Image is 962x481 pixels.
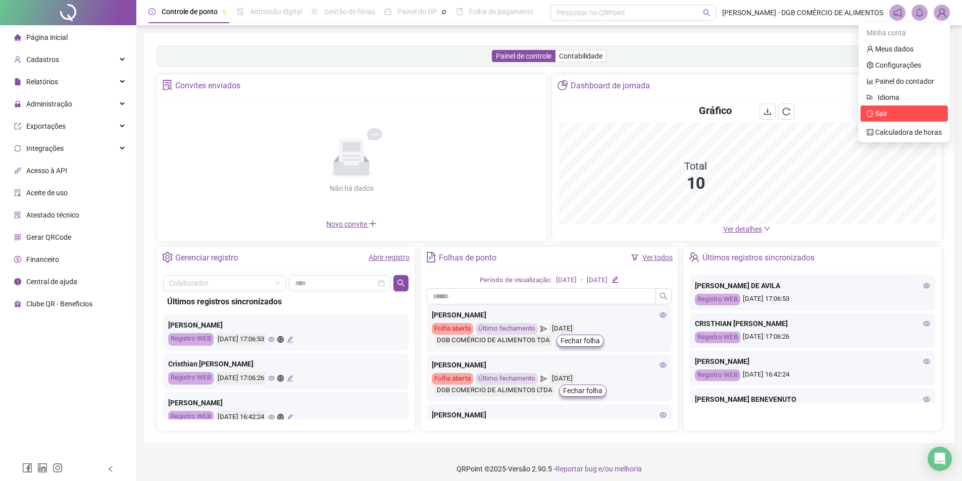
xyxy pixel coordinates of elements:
span: Painel do DP [397,8,437,16]
div: Folha aberta [432,373,473,385]
span: sun [311,8,318,15]
span: Administração [26,100,72,108]
div: DGB COMERCIO DE ALIMENTOS LTDA [434,385,555,396]
span: Reportar bug e/ou melhoria [555,465,642,473]
span: Relatórios [26,78,58,86]
div: Registro WEB [695,369,740,381]
span: Cadastros [26,56,59,64]
span: Ver detalhes [723,225,762,233]
span: Página inicial [26,33,68,41]
span: search [397,279,405,287]
span: solution [14,211,21,219]
span: send [540,323,547,335]
span: download [764,108,772,116]
button: Fechar folha [559,385,606,397]
h4: Gráfico [699,103,732,118]
div: [DATE] 17:06:26 [695,332,930,343]
div: [DATE] [549,323,575,335]
div: [DATE] [549,373,575,385]
span: facebook [22,463,32,473]
a: bar-chart Painel do contador [867,77,934,85]
span: Acesso à API [26,167,67,175]
div: Não há dados [305,183,398,194]
span: Clube QR - Beneficios [26,300,92,308]
div: Cristhian [PERSON_NAME] [168,358,403,369]
span: send [540,373,547,385]
div: [PERSON_NAME] [168,319,403,331]
span: eye [660,411,667,418]
div: Últimos registros sincronizados [702,249,815,266]
span: audit [14,189,21,196]
span: plus [369,220,377,228]
span: file-done [237,8,244,15]
span: down [764,225,771,232]
div: Registro WEB [695,332,740,343]
span: dashboard [384,8,391,15]
span: Aceite de uso [26,189,68,197]
div: DGB COMÉRCIO DE ALIMENTOS TDA [434,335,552,346]
div: Folha aberta [432,323,473,335]
span: team [689,252,699,262]
div: Gerenciar registro [175,249,238,266]
div: Registro WEB [168,372,214,385]
div: - [581,275,583,286]
div: [DATE] [587,275,607,286]
div: Folhas de ponto [439,249,496,266]
span: notification [893,8,902,17]
div: [PERSON_NAME] DE AVILA [695,280,930,291]
div: Último fechamento [476,323,538,335]
div: [PERSON_NAME] [695,356,930,367]
span: solution [162,80,173,90]
div: Open Intercom Messenger [928,447,952,471]
span: Admissão digital [250,8,302,16]
span: Central de ajuda [26,278,77,286]
a: user Meus dados [867,45,914,53]
span: Atestado técnico [26,211,79,219]
div: [DATE] 17:06:53 [695,294,930,305]
span: eye [660,311,667,318]
span: lock [14,100,21,108]
span: clock-circle [148,8,156,15]
div: Registro WEB [695,294,740,305]
span: linkedin [37,463,47,473]
span: Fechar folha [561,335,600,346]
span: gift [14,300,21,307]
span: Gerar QRCode [26,233,71,241]
span: global [277,414,284,420]
div: [PERSON_NAME] [432,309,667,320]
span: Novo convite [326,220,377,228]
span: flag [867,92,874,103]
span: pushpin [441,9,447,15]
div: [DATE] 17:06:26 [216,372,266,385]
div: [PERSON_NAME] [432,359,667,370]
div: CRISTHIAN [PERSON_NAME] [695,318,930,329]
span: file-text [426,252,436,262]
span: Folha de pagamento [469,8,534,16]
span: Controle de ponto [162,8,218,16]
span: pushpin [222,9,228,15]
div: Minha conta [860,25,948,41]
img: 63199 [934,5,949,20]
span: export [14,123,21,130]
span: Sair [875,110,887,118]
span: dollar [14,256,21,263]
span: global [277,375,284,382]
div: [DATE] [556,275,577,286]
span: reload [782,108,790,116]
div: [PERSON_NAME] BENEVENUTO [695,394,930,405]
a: Ver detalhes down [723,225,771,233]
span: Integrações [26,144,64,152]
span: [PERSON_NAME] - DGB COMÉRCIO DE ALIMENTOS [722,7,883,18]
a: setting Configurações [867,61,921,69]
span: search [660,292,668,300]
span: eye [923,282,930,289]
div: Registro WEB [168,333,214,346]
div: Dashboard de jornada [571,77,650,94]
span: eye [923,320,930,327]
span: eye [923,358,930,365]
span: home [14,34,21,41]
span: edit [287,375,293,382]
div: Registro WEB [168,411,214,423]
div: Convites enviados [175,77,240,94]
div: Últimos registros sincronizados [167,295,404,308]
